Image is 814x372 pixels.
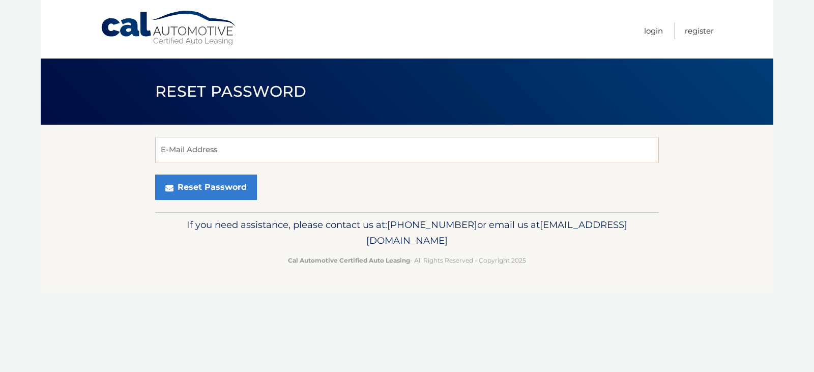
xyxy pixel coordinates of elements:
p: - All Rights Reserved - Copyright 2025 [162,255,652,266]
span: [PHONE_NUMBER] [387,219,477,231]
input: E-Mail Address [155,137,659,162]
p: If you need assistance, please contact us at: or email us at [162,217,652,249]
strong: Cal Automotive Certified Auto Leasing [288,256,410,264]
a: Register [685,22,714,39]
a: Login [644,22,663,39]
button: Reset Password [155,175,257,200]
a: Cal Automotive [100,10,238,46]
span: Reset Password [155,82,306,101]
